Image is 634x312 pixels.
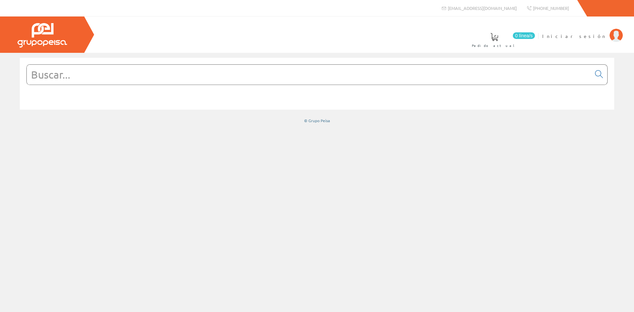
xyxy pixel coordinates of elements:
img: Grupo Peisa [18,23,67,48]
input: Buscar... [27,65,591,85]
span: Pedido actual [472,42,517,49]
span: 0 línea/s [513,32,535,39]
span: [EMAIL_ADDRESS][DOMAIN_NAME] [448,5,517,11]
span: Iniciar sesión [542,33,606,39]
a: Iniciar sesión [542,27,623,34]
span: [PHONE_NUMBER] [533,5,569,11]
div: © Grupo Peisa [20,118,614,123]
